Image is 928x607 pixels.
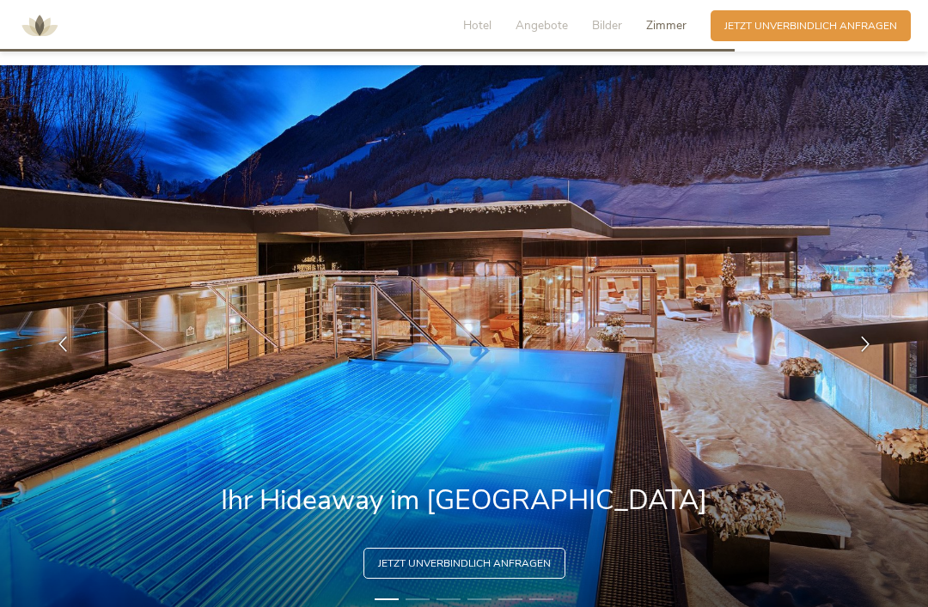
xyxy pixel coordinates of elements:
[516,17,568,33] span: Angebote
[378,556,551,571] span: Jetzt unverbindlich anfragen
[463,17,491,33] span: Hotel
[14,21,65,30] a: AMONTI & LUNARIS Wellnessresort
[724,19,897,33] span: Jetzt unverbindlich anfragen
[646,17,687,33] span: Zimmer
[592,17,622,33] span: Bilder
